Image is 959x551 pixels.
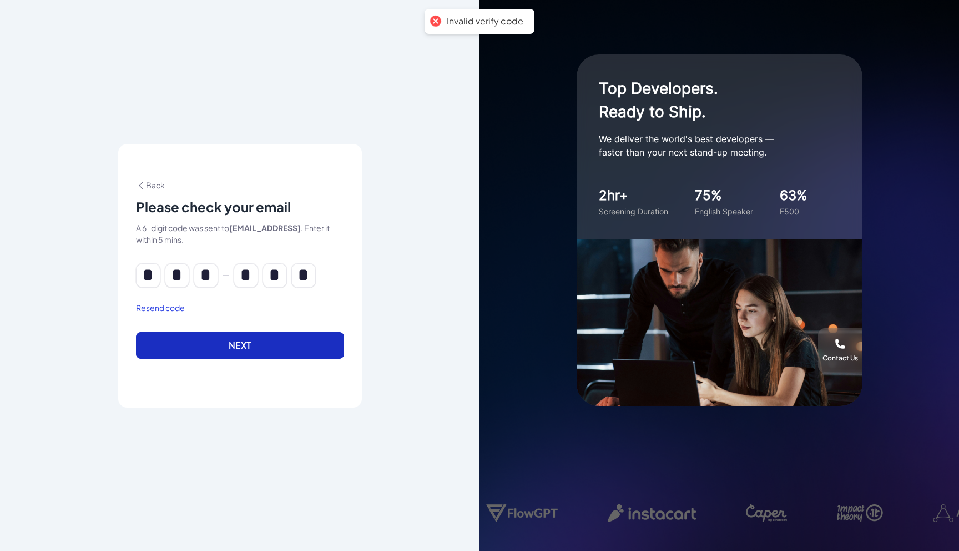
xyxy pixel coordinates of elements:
span: Back [136,180,165,190]
button: Next [136,332,344,359]
button: Resend code [136,302,185,314]
div: 75% [695,186,753,206]
div: 2hr+ [599,186,668,206]
p: We deliver the world's best developers — faster than your next stand-up meeting. [599,132,821,159]
button: Contact Us [818,328,862,373]
h1: Top Developers. Ready to Ship. [599,77,821,123]
div: 63% [780,186,807,206]
div: Invalid verify code [447,16,523,27]
p: A 6-digit code was sent to . Enter it within 5 mins. [136,222,344,246]
div: Contact Us [822,354,858,363]
div: English Speaker [695,206,753,217]
div: F500 [780,206,807,217]
div: Screening Duration [599,206,668,217]
p: Please check your email [136,198,344,216]
strong: [EMAIL_ADDRESS] [229,223,301,233]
